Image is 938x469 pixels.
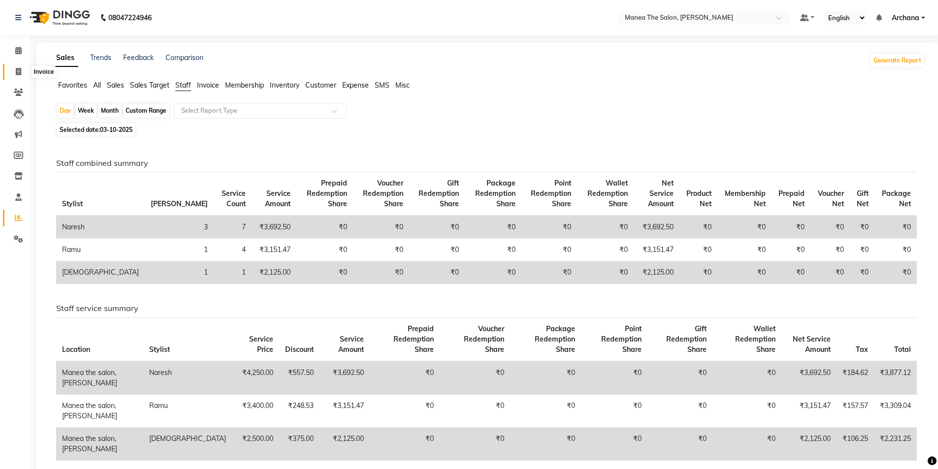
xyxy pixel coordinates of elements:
[56,158,917,168] h6: Staff combined summary
[717,261,772,284] td: ₹0
[894,345,911,354] span: Total
[712,361,781,395] td: ₹0
[123,104,169,118] div: Custom Range
[874,394,917,427] td: ₹3,309.04
[296,261,353,284] td: ₹0
[581,361,647,395] td: ₹0
[647,361,712,395] td: ₹0
[712,427,781,460] td: ₹0
[353,261,410,284] td: ₹0
[25,4,93,31] img: logo
[409,239,464,261] td: ₹0
[363,179,403,208] span: Voucher Redemption Share
[856,345,868,354] span: Tax
[56,216,145,239] td: Naresh
[305,81,336,90] span: Customer
[222,189,246,208] span: Service Count
[581,427,647,460] td: ₹0
[810,216,850,239] td: ₹0
[56,304,917,313] h6: Staff service summary
[252,261,296,284] td: ₹2,125.00
[874,216,917,239] td: ₹0
[647,427,712,460] td: ₹0
[151,199,208,208] span: [PERSON_NAME]
[370,361,440,395] td: ₹0
[781,361,837,395] td: ₹3,692.50
[56,261,145,284] td: [DEMOGRAPHIC_DATA]
[577,216,633,239] td: ₹0
[143,361,232,395] td: Naresh
[735,324,776,354] span: Wallet Redemption Share
[725,189,766,208] span: Membership Net
[57,124,135,136] span: Selected date:
[175,81,191,90] span: Staff
[717,239,772,261] td: ₹0
[296,239,353,261] td: ₹0
[837,427,874,460] td: ₹106.25
[130,81,169,90] span: Sales Target
[353,216,410,239] td: ₹0
[531,179,571,208] span: Point Redemption Share
[581,394,647,427] td: ₹0
[31,66,56,78] div: Invoice
[197,81,219,90] span: Invoice
[107,81,124,90] span: Sales
[778,189,805,208] span: Prepaid Net
[781,394,837,427] td: ₹3,151.47
[634,216,679,239] td: ₹3,692.50
[320,394,370,427] td: ₹3,151.47
[601,324,642,354] span: Point Redemption Share
[793,335,831,354] span: Net Service Amount
[143,394,232,427] td: Ramu
[56,394,143,427] td: Manea the salon, [PERSON_NAME]
[521,216,577,239] td: ₹0
[679,261,718,284] td: ₹0
[270,81,299,90] span: Inventory
[465,261,521,284] td: ₹0
[214,239,252,261] td: 4
[871,54,924,67] button: Generate Report
[510,361,581,395] td: ₹0
[338,335,364,354] span: Service Amount
[850,216,875,239] td: ₹0
[837,361,874,395] td: ₹184.62
[818,189,844,208] span: Voucher Net
[375,81,389,90] span: SMS
[225,81,264,90] span: Membership
[440,361,510,395] td: ₹0
[232,361,279,395] td: ₹4,250.00
[647,394,712,427] td: ₹0
[252,216,296,239] td: ₹3,692.50
[395,81,410,90] span: Misc
[634,239,679,261] td: ₹3,151.47
[62,345,90,354] span: Location
[874,261,917,284] td: ₹0
[810,239,850,261] td: ₹0
[475,179,516,208] span: Package Redemption Share
[232,394,279,427] td: ₹3,400.00
[850,239,875,261] td: ₹0
[56,361,143,395] td: Manea the salon, [PERSON_NAME]
[75,104,97,118] div: Week
[296,216,353,239] td: ₹0
[535,324,575,354] span: Package Redemption Share
[874,361,917,395] td: ₹3,877.12
[342,81,369,90] span: Expense
[510,394,581,427] td: ₹0
[772,216,811,239] td: ₹0
[587,179,628,208] span: Wallet Redemption Share
[892,13,919,23] span: Archana
[145,216,214,239] td: 3
[98,104,121,118] div: Month
[145,261,214,284] td: 1
[465,239,521,261] td: ₹0
[57,104,73,118] div: Day
[307,179,347,208] span: Prepaid Redemption Share
[850,261,875,284] td: ₹0
[857,189,869,208] span: Gift Net
[93,81,101,90] span: All
[58,81,87,90] span: Favorites
[577,239,633,261] td: ₹0
[90,53,111,62] a: Trends
[52,49,78,67] a: Sales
